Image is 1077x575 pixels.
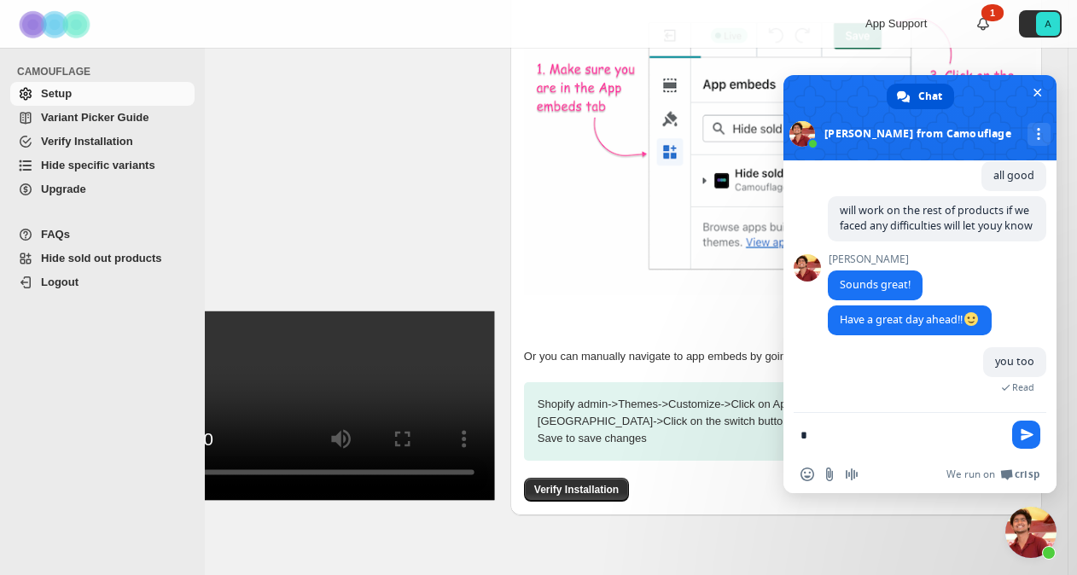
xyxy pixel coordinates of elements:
[41,276,79,288] span: Logout
[14,1,99,48] img: Camouflage
[10,130,195,154] a: Verify Installation
[845,468,859,481] span: Audio message
[995,354,1034,369] span: you too
[41,87,72,100] span: Setup
[10,177,195,201] a: Upgrade
[800,427,1002,443] textarea: Compose your message...
[1005,507,1057,558] div: Close chat
[524,382,1028,461] p: Shopify admin -> Themes -> Customize -> Click on App embeds Icon at the left [GEOGRAPHIC_DATA] ->...
[887,84,954,109] div: Chat
[10,154,195,177] a: Hide specific variants
[41,159,155,171] span: Hide specific variants
[1015,468,1039,481] span: Crisp
[1012,381,1034,393] span: Read
[524,483,629,496] a: Verify Installation
[41,111,148,124] span: Variant Picker Guide
[17,65,196,78] span: CAMOUFLAGE
[1028,123,1051,146] div: More channels
[1028,84,1046,102] span: Close chat
[823,468,836,481] span: Send a file
[993,168,1034,183] span: all good
[1045,19,1051,29] text: A
[840,203,1033,233] span: will work on the rest of products if we faced any difficulties will let youy know
[981,4,1004,21] div: 1
[117,311,495,500] video: Enable Camouflage in theme app embeds
[41,135,133,148] span: Verify Installation
[524,478,629,502] button: Verify Installation
[41,252,162,264] span: Hide sold out products
[975,15,992,32] a: 1
[946,468,1039,481] a: We run onCrisp
[918,84,942,109] span: Chat
[946,468,995,481] span: We run on
[41,228,70,241] span: FAQs
[865,17,927,30] span: App Support
[10,223,195,247] a: FAQs
[10,247,195,270] a: Hide sold out products
[1036,12,1060,36] span: Avatar with initials A
[1019,10,1062,38] button: Avatar with initials A
[840,277,911,292] span: Sounds great!
[800,468,814,481] span: Insert an emoji
[41,183,86,195] span: Upgrade
[10,270,195,294] a: Logout
[534,483,619,497] span: Verify Installation
[840,312,980,327] span: Have a great day ahead!!
[828,253,923,265] span: [PERSON_NAME]
[10,82,195,106] a: Setup
[1012,421,1040,449] span: Send
[10,106,195,130] a: Variant Picker Guide
[524,348,1028,365] p: Or you can manually navigate to app embeds by going to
